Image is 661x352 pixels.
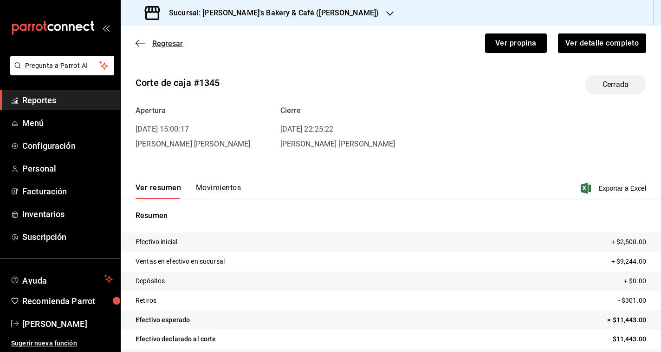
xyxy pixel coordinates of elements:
button: Ver detalle completo [558,33,646,53]
button: Ver propina [485,33,547,53]
h3: Sucursal: [PERSON_NAME]'s Bakery & Café ([PERSON_NAME]) [162,7,379,19]
span: Sugerir nueva función [11,339,113,348]
span: Suscripción [22,231,113,243]
p: Efectivo esperado [136,315,190,325]
span: Regresar [152,39,183,48]
div: Corte de caja #1345 [136,76,220,90]
p: Depósitos [136,276,165,286]
a: Pregunta a Parrot AI [6,67,114,77]
button: Pregunta a Parrot AI [10,56,114,75]
span: Facturación [22,185,113,198]
p: Efectivo inicial [136,237,177,247]
div: Cierre [280,105,395,116]
span: Personal [22,162,113,175]
span: Ayuda [22,273,101,285]
p: = $11,443.00 [607,315,646,325]
p: $11,443.00 [613,334,646,344]
div: Apertura [136,105,251,116]
p: + $0.00 [624,276,646,286]
p: Efectivo declarado al corte [136,334,216,344]
span: Recomienda Parrot [22,295,113,307]
span: Cerrada [597,79,634,90]
time: [DATE] 15:00:17 [136,125,189,133]
span: Pregunta a Parrot AI [25,61,100,71]
div: navigation tabs [136,183,241,199]
time: [DATE] 22:25:22 [280,125,334,133]
button: Regresar [136,39,183,48]
span: Configuración [22,139,113,152]
p: Resumen [136,210,646,221]
span: Menú [22,117,113,129]
p: + $9,244.00 [611,257,646,266]
span: [PERSON_NAME] [PERSON_NAME] [136,139,251,148]
button: Movimientos [196,183,241,199]
p: + $2,500.00 [611,237,646,247]
span: Reportes [22,94,113,106]
p: Retiros [136,296,156,306]
p: - $301.00 [618,296,646,306]
span: [PERSON_NAME] [22,318,113,330]
span: [PERSON_NAME] [PERSON_NAME] [280,139,395,148]
button: Exportar a Excel [583,183,646,194]
button: Ver resumen [136,183,181,199]
span: Inventarios [22,208,113,220]
p: Ventas en efectivo en sucursal [136,257,225,266]
button: open_drawer_menu [102,24,110,32]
